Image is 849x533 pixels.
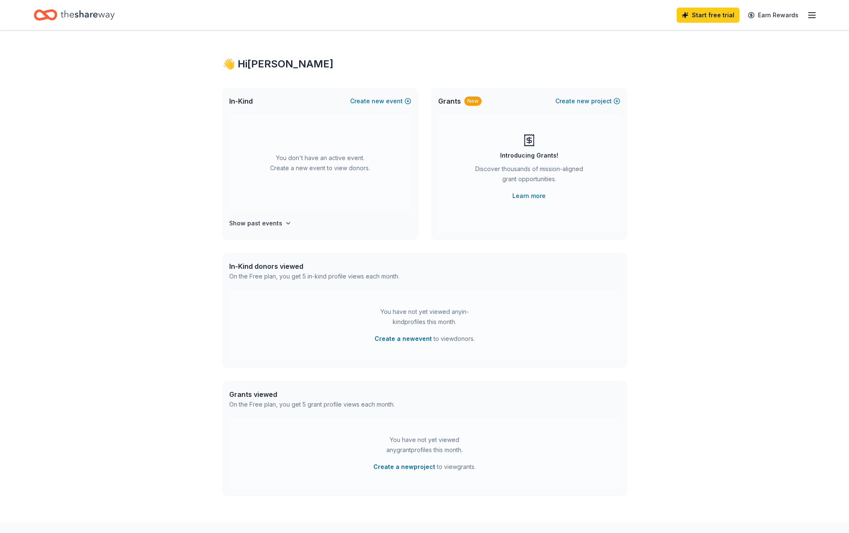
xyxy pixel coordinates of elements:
button: Createnewproject [555,96,620,106]
div: New [464,96,482,106]
span: In-Kind [229,96,253,106]
button: Create a newevent [375,334,432,344]
h4: Show past events [229,218,282,228]
span: new [372,96,384,106]
div: 👋 Hi [PERSON_NAME] [222,57,627,71]
div: Grants viewed [229,389,395,399]
div: You don't have an active event. Create a new event to view donors. [229,115,411,212]
span: Grants [438,96,461,106]
span: to view donors . [375,334,475,344]
div: Discover thousands of mission-aligned grant opportunities. [472,164,587,187]
div: Introducing Grants! [500,150,558,161]
button: Create a newproject [373,462,435,472]
div: On the Free plan, you get 5 grant profile views each month. [229,399,395,410]
a: Start free trial [677,8,739,23]
a: Learn more [512,191,546,201]
a: Home [34,5,115,25]
div: On the Free plan, you get 5 in-kind profile views each month. [229,271,399,281]
a: Earn Rewards [743,8,803,23]
span: to view grants . [373,462,476,472]
div: In-Kind donors viewed [229,261,399,271]
button: Createnewevent [350,96,411,106]
span: new [577,96,589,106]
div: You have not yet viewed any grant profiles this month. [372,435,477,455]
button: Show past events [229,218,292,228]
div: You have not yet viewed any in-kind profiles this month. [372,307,477,327]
